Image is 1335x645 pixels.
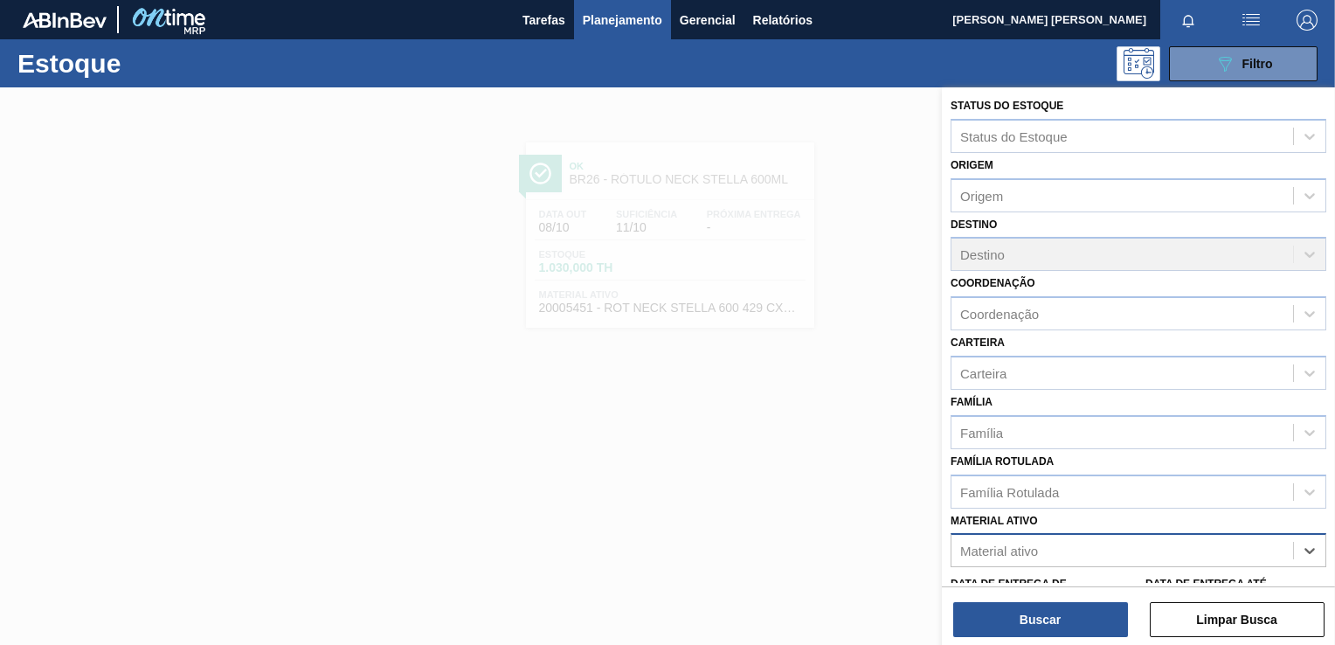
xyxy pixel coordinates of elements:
label: Família Rotulada [951,455,1054,468]
label: Origem [951,159,993,171]
label: Material ativo [951,515,1038,527]
span: Gerencial [680,10,736,31]
button: Filtro [1169,46,1318,81]
h1: Estoque [17,53,268,73]
span: Planejamento [583,10,662,31]
div: Coordenação [960,307,1039,322]
label: Carteira [951,336,1005,349]
label: Coordenação [951,277,1035,289]
div: Pogramando: nenhum usuário selecionado [1117,46,1160,81]
span: Tarefas [522,10,565,31]
label: Data de Entrega até [1145,578,1267,590]
div: Carteira [960,365,1006,380]
button: Notificações [1160,8,1216,32]
span: Relatórios [753,10,813,31]
label: Status do Estoque [951,100,1063,112]
div: Origem [960,188,1003,203]
div: Status do Estoque [960,128,1068,143]
img: userActions [1241,10,1262,31]
img: TNhmsLtSVTkK8tSr43FrP2fwEKptu5GPRR3wAAAABJRU5ErkJggg== [23,12,107,28]
label: Destino [951,218,997,231]
div: Família Rotulada [960,484,1059,499]
div: Material ativo [960,544,1038,558]
div: Família [960,425,1003,440]
span: Filtro [1242,57,1273,71]
label: Família [951,396,993,408]
label: Data de Entrega de [951,578,1067,590]
img: Logout [1297,10,1318,31]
